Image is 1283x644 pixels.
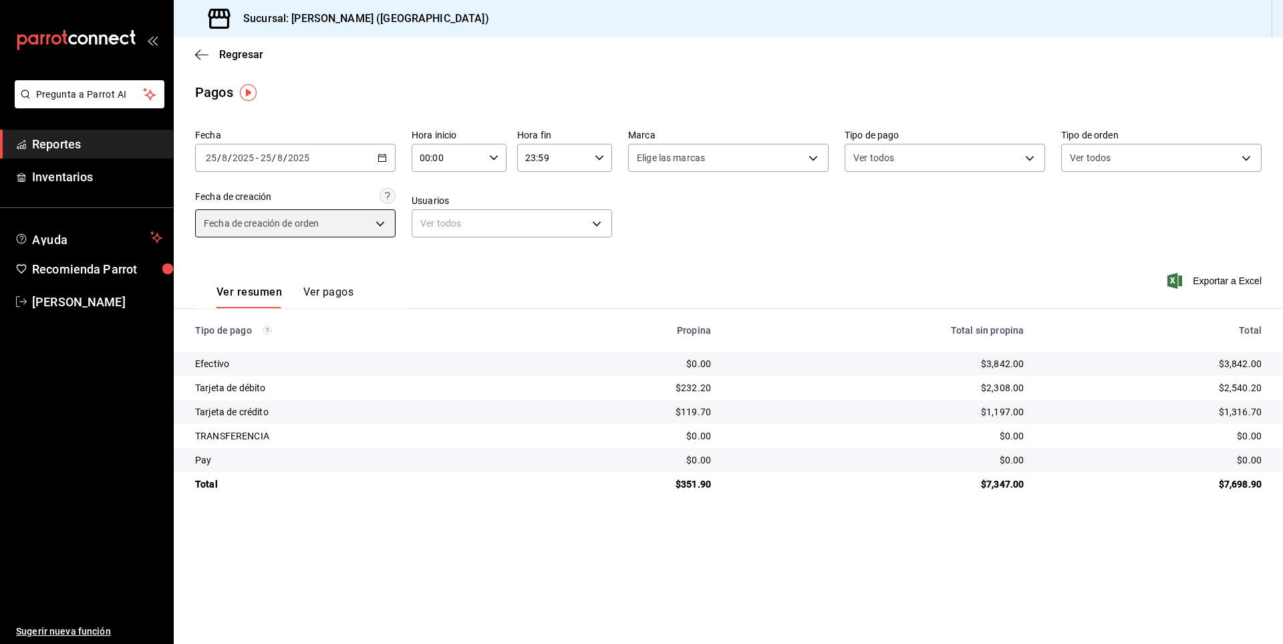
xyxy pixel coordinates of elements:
span: / [283,152,287,163]
div: navigation tabs [217,286,353,308]
span: Fecha de creación de orden [204,217,319,230]
div: Tarjeta de crédito [195,405,523,419]
div: $0.00 [545,429,711,443]
span: / [217,152,221,163]
h3: Sucursal: [PERSON_NAME] ([GEOGRAPHIC_DATA]) [233,11,489,27]
div: Total [1045,325,1262,336]
input: -- [205,152,217,163]
span: Ayuda [32,229,145,245]
svg: Los pagos realizados con Pay y otras terminales son montos brutos. [263,326,272,335]
div: $119.70 [545,405,711,419]
div: Total sin propina [732,325,1024,336]
div: $3,842.00 [1045,357,1262,370]
div: $1,197.00 [732,405,1024,419]
div: $2,540.20 [1045,381,1262,395]
span: [PERSON_NAME] [32,293,162,311]
div: Pay [195,453,523,467]
span: Elige las marcas [637,151,705,165]
div: $1,316.70 [1045,405,1262,419]
label: Tipo de orden [1061,130,1262,140]
button: open_drawer_menu [147,35,158,45]
label: Usuarios [412,196,612,205]
div: $351.90 [545,477,711,491]
div: $0.00 [545,453,711,467]
input: -- [221,152,228,163]
div: Propina [545,325,711,336]
div: $0.00 [1045,429,1262,443]
div: TRANSFERENCIA [195,429,523,443]
label: Hora fin [517,130,612,140]
div: $232.20 [545,381,711,395]
span: Pregunta a Parrot AI [36,88,144,102]
img: Tooltip marker [240,84,257,101]
label: Fecha [195,130,396,140]
button: Regresar [195,48,263,61]
div: $7,347.00 [732,477,1024,491]
button: Ver resumen [217,286,282,308]
span: Recomienda Parrot [32,260,162,278]
div: $3,842.00 [732,357,1024,370]
span: Ver todos [853,151,894,165]
div: $0.00 [1045,453,1262,467]
div: $0.00 [732,429,1024,443]
div: $0.00 [545,357,711,370]
div: Tipo de pago [195,325,523,336]
div: Ver todos [412,209,612,237]
label: Hora inicio [412,130,507,140]
div: Fecha de creación [195,190,271,204]
input: -- [260,152,272,163]
div: Total [195,477,523,491]
span: - [256,152,259,163]
div: Efectivo [195,357,523,370]
input: ---- [287,152,310,163]
span: Ver todos [1070,151,1111,165]
span: / [272,152,276,163]
input: ---- [232,152,255,163]
div: $0.00 [732,453,1024,467]
div: $7,698.90 [1045,477,1262,491]
button: Pregunta a Parrot AI [15,80,164,108]
div: Pagos [195,82,233,102]
input: -- [277,152,283,163]
div: Tarjeta de débito [195,381,523,395]
a: Pregunta a Parrot AI [9,97,164,111]
button: Ver pagos [303,286,353,308]
span: Regresar [219,48,263,61]
span: Reportes [32,135,162,153]
span: / [228,152,232,163]
label: Tipo de pago [845,130,1045,140]
span: Inventarios [32,168,162,186]
label: Marca [628,130,829,140]
span: Sugerir nueva función [16,625,162,639]
button: Exportar a Excel [1170,273,1262,289]
div: $2,308.00 [732,381,1024,395]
